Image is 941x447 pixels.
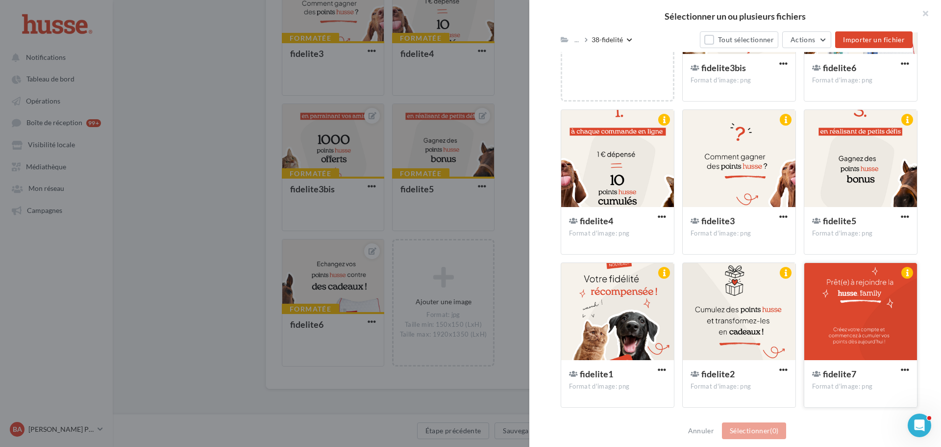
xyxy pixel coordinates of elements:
[569,229,666,238] div: Format d'image: png
[823,368,856,379] span: fidelite7
[701,215,735,226] span: fidelite3
[843,35,905,44] span: Importer un fichier
[545,12,925,21] h2: Sélectionner un ou plusieurs fichiers
[908,414,931,437] iframe: Intercom live chat
[823,215,856,226] span: fidelite5
[580,368,613,379] span: fidelite1
[823,62,856,73] span: fidelite6
[684,425,718,437] button: Annuler
[700,31,778,48] button: Tout sélectionner
[812,76,909,85] div: Format d'image: png
[569,382,666,391] div: Format d'image: png
[592,35,623,45] div: 38-fidelité
[691,76,788,85] div: Format d'image: png
[812,382,909,391] div: Format d'image: png
[701,368,735,379] span: fidelite2
[580,215,613,226] span: fidelite4
[691,229,788,238] div: Format d'image: png
[770,426,778,435] span: (0)
[701,62,746,73] span: fidelite3bis
[722,422,786,439] button: Sélectionner(0)
[791,35,815,44] span: Actions
[572,33,581,47] div: ...
[782,31,831,48] button: Actions
[691,382,788,391] div: Format d'image: png
[812,229,909,238] div: Format d'image: png
[835,31,913,48] button: Importer un fichier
